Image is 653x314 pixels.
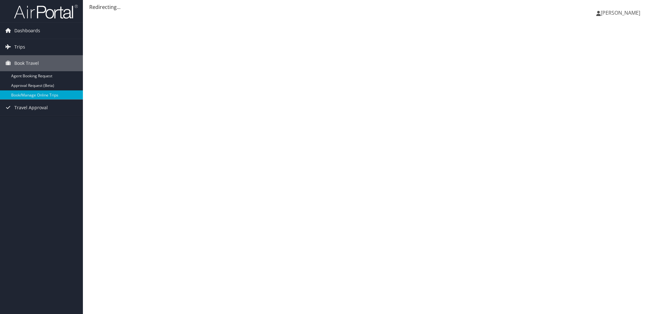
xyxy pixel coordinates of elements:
[14,39,25,55] span: Trips
[14,23,40,39] span: Dashboards
[14,55,39,71] span: Book Travel
[14,4,78,19] img: airportal-logo.png
[596,3,647,22] a: [PERSON_NAME]
[14,100,48,116] span: Travel Approval
[601,9,640,16] span: [PERSON_NAME]
[89,3,647,11] div: Redirecting...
